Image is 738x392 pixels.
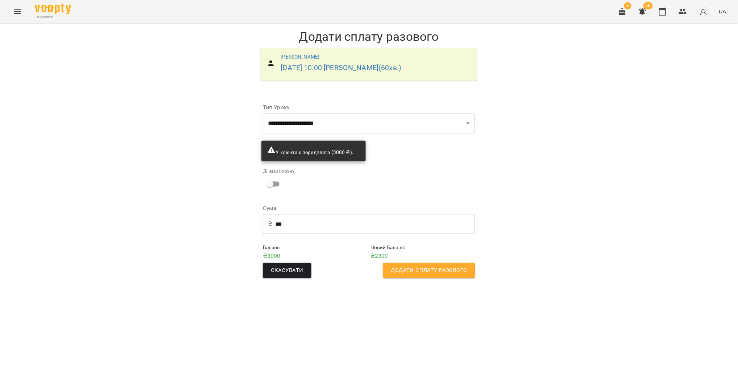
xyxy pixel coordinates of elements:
[263,105,475,110] label: Тип Уроку
[281,54,320,60] a: [PERSON_NAME]
[263,205,475,211] label: Сума
[271,266,303,275] span: Скасувати
[370,252,475,260] p: ₴ 2300
[370,244,475,252] h6: Новий Баланс :
[719,8,726,15] span: UA
[263,244,368,252] h6: Баланс :
[263,169,294,174] label: Зі знижкою
[281,64,402,72] a: [DATE] 10:00 [PERSON_NAME](60хв.)
[257,29,481,44] h1: Додати сплату разового
[624,2,632,9] span: 6
[35,4,71,14] img: Voopty Logo
[263,252,368,260] p: ₴ 3000
[35,15,71,20] span: For Business
[263,263,311,278] button: Скасувати
[383,263,475,278] button: Додати сплату разового
[699,7,709,17] img: avatar_s.png
[716,5,729,18] button: UA
[268,220,272,228] p: ₴
[391,266,467,275] span: Додати сплату разового
[267,149,353,155] span: У клієнта є передплата (3000 ₴).
[643,2,653,9] span: 86
[9,3,26,20] button: Menu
